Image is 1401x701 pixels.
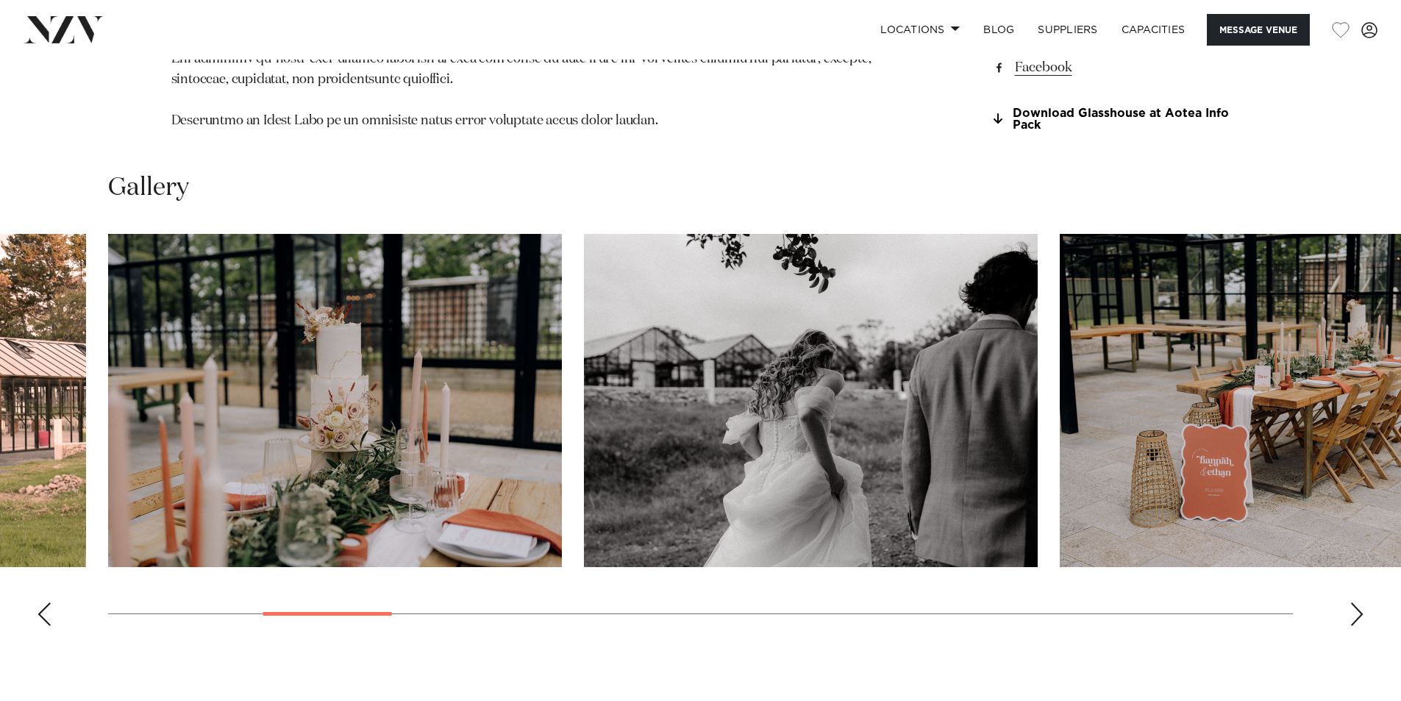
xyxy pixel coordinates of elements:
img: nzv-logo.png [24,16,104,43]
a: Facebook [991,57,1230,77]
a: Download Glasshouse at Aotea Info Pack [991,107,1230,132]
a: Capacities [1110,14,1197,46]
a: SUPPLIERS [1026,14,1109,46]
swiper-slide: 4 / 23 [108,234,562,567]
a: Locations [869,14,972,46]
swiper-slide: 5 / 23 [584,234,1038,567]
h2: Gallery [108,171,189,204]
a: BLOG [972,14,1026,46]
button: Message Venue [1207,14,1310,46]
